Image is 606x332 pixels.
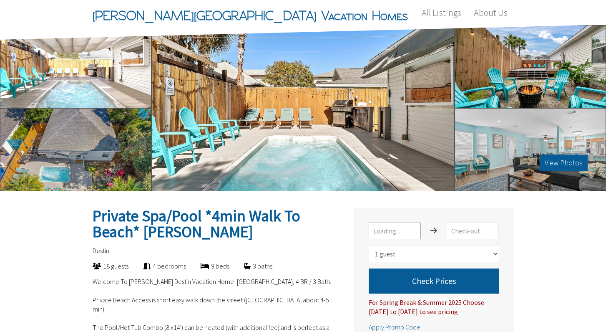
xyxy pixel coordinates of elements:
button: View Photos [540,155,588,171]
div: 4 bedrooms [128,261,186,271]
button: Check Prices [369,269,499,294]
div: 18 guests [78,261,128,271]
div: For Spring Break & Summer 2025 Choose [DATE] to [DATE] to see pricing [369,294,499,316]
h2: Private Spa/Pool *4min Walk To Beach* [PERSON_NAME] [93,208,339,240]
span: Apply Promo Code [369,323,420,331]
input: Check-out [447,223,499,239]
div: 9 beds [186,261,229,271]
span: [PERSON_NAME][GEOGRAPHIC_DATA] Vacation Homes [93,3,408,28]
span: Destin [93,246,109,255]
input: Loading... [369,223,421,239]
div: 3 baths [229,261,272,271]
